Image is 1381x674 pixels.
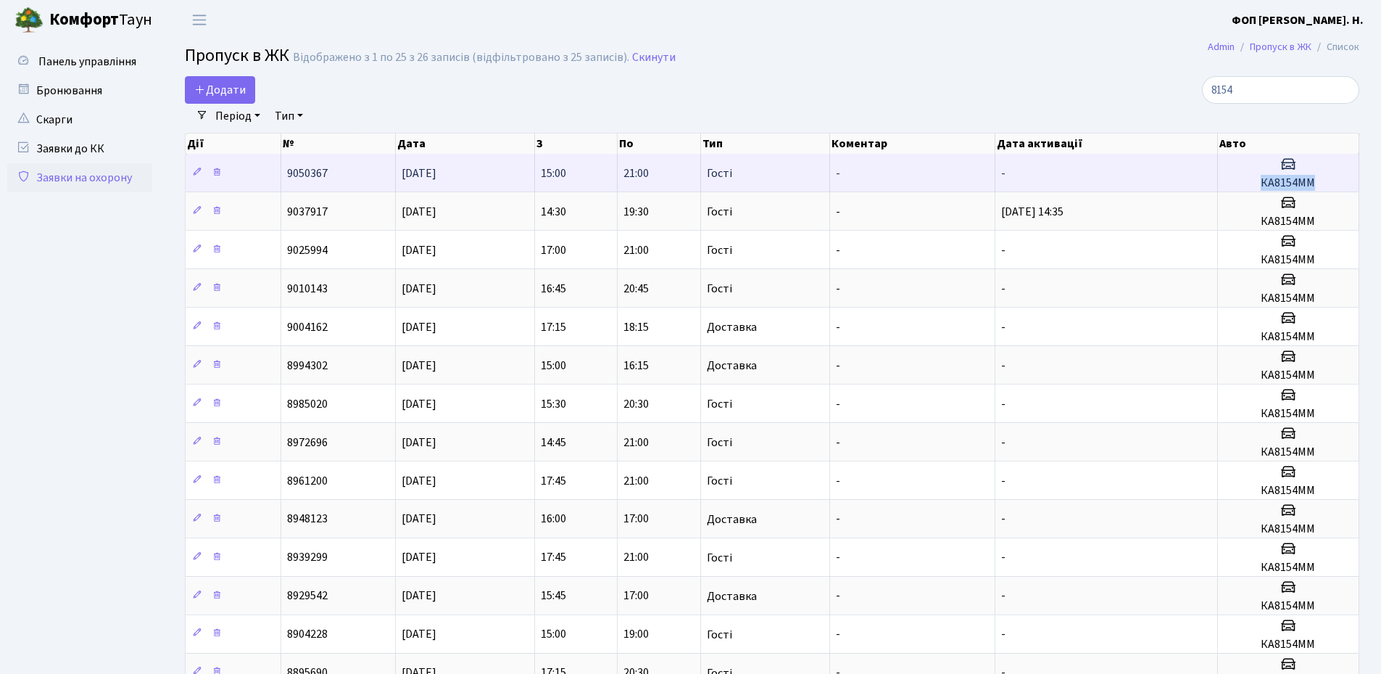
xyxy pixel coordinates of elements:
span: - [1001,281,1005,297]
span: - [1001,550,1005,566]
a: Період [210,104,266,128]
span: 20:30 [623,396,649,412]
span: 17:00 [623,588,649,604]
th: Коментар [830,133,995,154]
span: - [836,473,840,489]
h5: КА8154ММ [1224,407,1353,421]
span: Гості [707,629,732,641]
h5: КА8154ММ [1224,561,1353,575]
a: Панель управління [7,47,152,76]
th: Дата активації [995,133,1218,154]
span: 17:00 [541,242,566,258]
span: 8929542 [287,588,328,604]
span: - [1001,242,1005,258]
th: Тип [701,133,830,154]
span: Доставка [707,591,757,602]
span: [DATE] [402,358,436,374]
span: - [1001,396,1005,412]
th: Дата [396,133,535,154]
span: - [836,281,840,297]
span: - [836,550,840,566]
span: [DATE] [402,242,436,258]
span: - [1001,511,1005,527]
span: Панель управління [38,54,136,70]
a: Бронювання [7,76,152,105]
span: Доставка [707,360,757,371]
li: Список [1311,39,1359,55]
span: 21:00 [623,242,649,258]
h5: КА8154ММ [1224,484,1353,498]
h5: КА8154ММ [1224,638,1353,652]
span: [DATE] [402,165,436,181]
span: [DATE] [402,281,436,297]
th: Авто [1218,133,1359,154]
span: - [1001,165,1005,181]
span: - [1001,435,1005,451]
span: - [836,435,840,451]
span: - [1001,473,1005,489]
span: [DATE] [402,204,436,220]
span: 14:45 [541,435,566,451]
span: [DATE] [402,435,436,451]
a: Заявки до КК [7,134,152,163]
span: 17:15 [541,319,566,335]
b: Комфорт [49,8,119,31]
span: [DATE] [402,511,436,527]
nav: breadcrumb [1186,32,1381,62]
span: - [1001,319,1005,335]
a: Заявки на охорону [7,163,152,192]
span: Доставка [707,321,757,333]
span: 16:45 [541,281,566,297]
a: Скинути [632,51,676,65]
span: 8985020 [287,396,328,412]
span: - [836,242,840,258]
button: Переключити навігацію [181,8,217,32]
span: 17:45 [541,473,566,489]
span: Гості [707,168,732,179]
a: ФОП [PERSON_NAME]. Н. [1232,12,1364,29]
span: Гості [707,398,732,410]
span: 15:30 [541,396,566,412]
span: [DATE] 14:35 [1001,204,1063,220]
span: 21:00 [623,165,649,181]
span: 9050367 [287,165,328,181]
span: 15:00 [541,358,566,374]
span: - [836,204,840,220]
span: - [836,627,840,643]
span: - [1001,588,1005,604]
h5: КА8154ММ [1224,599,1353,613]
span: 15:00 [541,165,566,181]
span: 8994302 [287,358,328,374]
span: [DATE] [402,396,436,412]
span: 17:45 [541,550,566,566]
div: Відображено з 1 по 25 з 26 записів (відфільтровано з 25 записів). [293,51,629,65]
span: 17:00 [623,511,649,527]
a: Скарги [7,105,152,134]
span: - [836,319,840,335]
a: Додати [185,76,255,104]
span: 15:00 [541,627,566,643]
th: По [618,133,700,154]
th: № [281,133,396,154]
h5: КА8154ММ [1224,253,1353,267]
h5: КА8154ММ [1224,176,1353,190]
span: - [836,588,840,604]
span: 19:30 [623,204,649,220]
span: - [836,511,840,527]
span: 8948123 [287,511,328,527]
span: 14:30 [541,204,566,220]
span: Гості [707,283,732,295]
span: 9025994 [287,242,328,258]
span: 9004162 [287,319,328,335]
span: - [1001,358,1005,374]
span: [DATE] [402,473,436,489]
span: 15:45 [541,588,566,604]
h5: КА8154ММ [1224,330,1353,344]
span: 20:45 [623,281,649,297]
th: Дії [186,133,281,154]
span: 8961200 [287,473,328,489]
span: Гості [707,437,732,448]
img: logo.png [14,6,43,35]
span: 18:15 [623,319,649,335]
span: Гості [707,244,732,256]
